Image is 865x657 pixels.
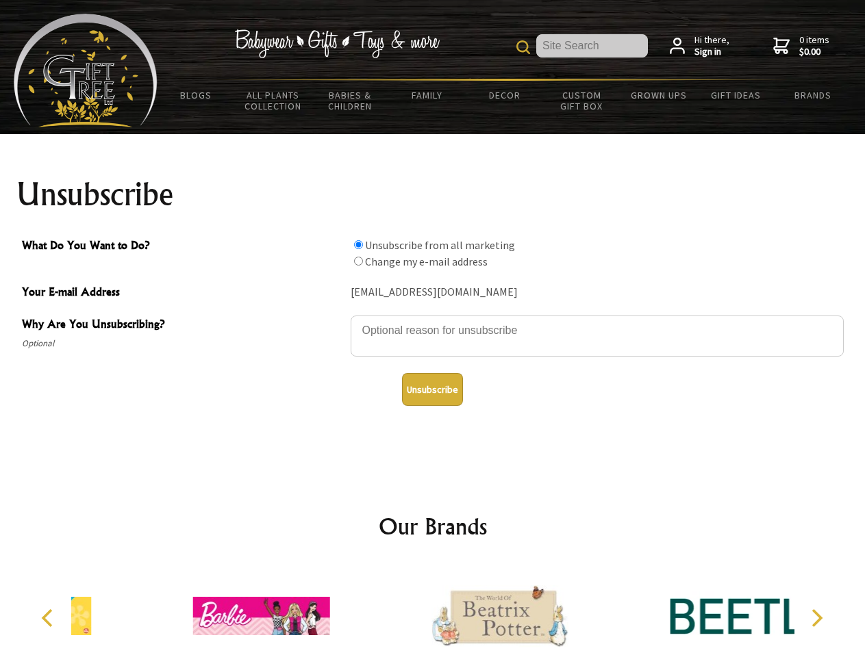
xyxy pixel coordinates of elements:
[354,257,363,266] input: What Do You Want to Do?
[799,34,829,58] span: 0 items
[620,81,697,109] a: Grown Ups
[351,315,844,357] textarea: Why Are You Unsubscribing?
[402,373,463,406] button: Unsubscribe
[158,81,235,109] a: BLOGS
[27,510,838,543] h2: Our Brands
[22,283,344,303] span: Your E-mail Address
[536,34,648,57] input: Site Search
[775,81,852,109] a: Brands
[351,282,844,303] div: [EMAIL_ADDRESS][DOMAIN_NAME]
[799,46,829,58] strong: $0.00
[694,46,729,58] strong: Sign in
[34,603,64,633] button: Previous
[22,335,344,352] span: Optional
[389,81,466,109] a: Family
[466,81,543,109] a: Decor
[312,81,389,120] a: Babies & Children
[22,237,344,257] span: What Do You Want to Do?
[670,34,729,58] a: Hi there,Sign in
[365,238,515,252] label: Unsubscribe from all marketing
[22,315,344,335] span: Why Are You Unsubscribing?
[16,178,849,211] h1: Unsubscribe
[773,34,829,58] a: 0 items$0.00
[234,29,440,58] img: Babywear - Gifts - Toys & more
[697,81,775,109] a: Gift Ideas
[516,40,530,54] img: product search
[354,240,363,249] input: What Do You Want to Do?
[365,255,488,268] label: Change my e-mail address
[694,34,729,58] span: Hi there,
[543,81,620,120] a: Custom Gift Box
[235,81,312,120] a: All Plants Collection
[801,603,831,633] button: Next
[14,14,158,127] img: Babyware - Gifts - Toys and more...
